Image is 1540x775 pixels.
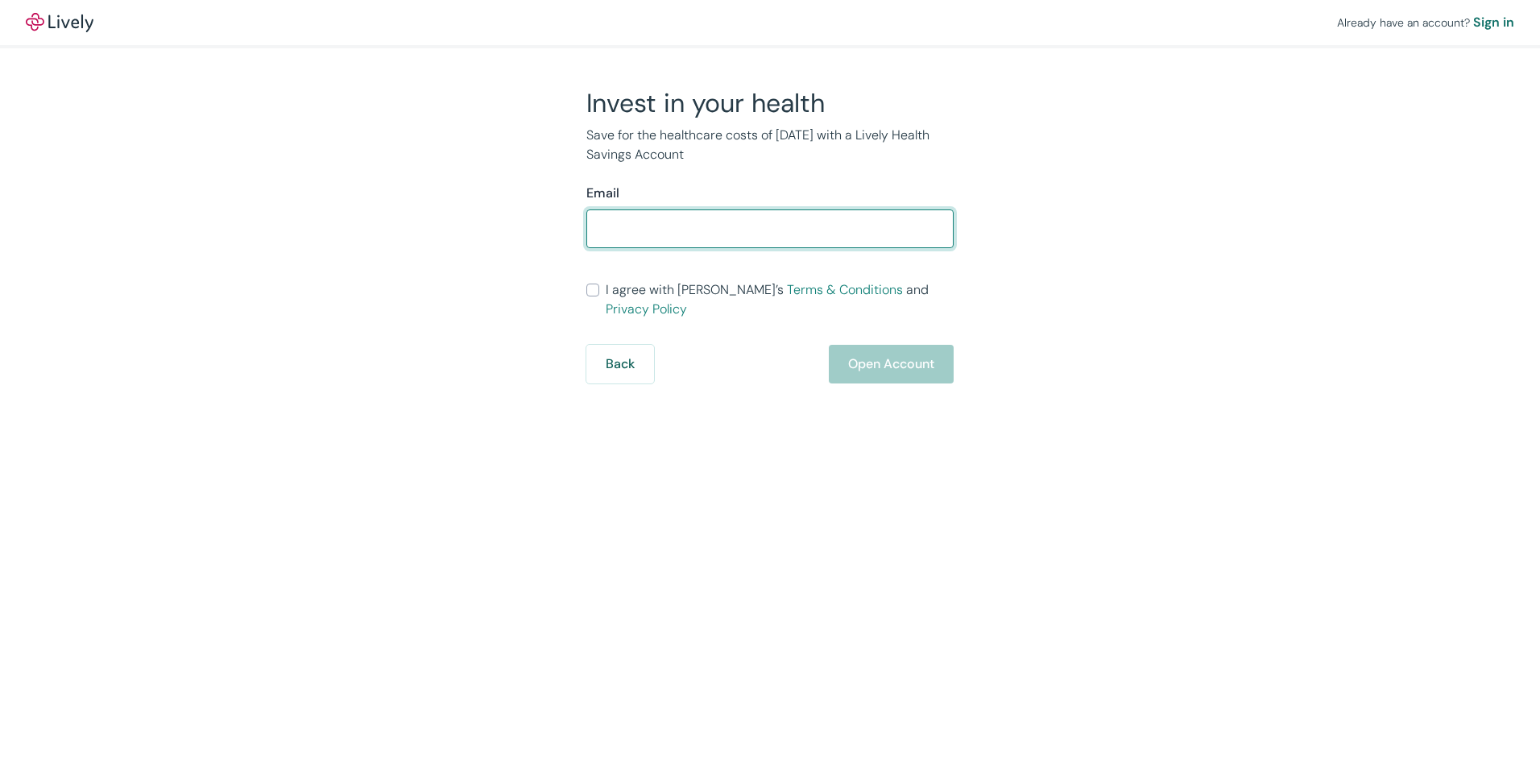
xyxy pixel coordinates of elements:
[586,184,619,203] label: Email
[1473,13,1514,32] a: Sign in
[586,345,654,383] button: Back
[606,280,954,319] span: I agree with [PERSON_NAME]’s and
[26,13,93,32] img: Lively
[787,281,903,298] a: Terms & Conditions
[586,126,954,164] p: Save for the healthcare costs of [DATE] with a Lively Health Savings Account
[1337,13,1514,32] div: Already have an account?
[586,87,954,119] h2: Invest in your health
[606,300,687,317] a: Privacy Policy
[26,13,93,32] a: LivelyLively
